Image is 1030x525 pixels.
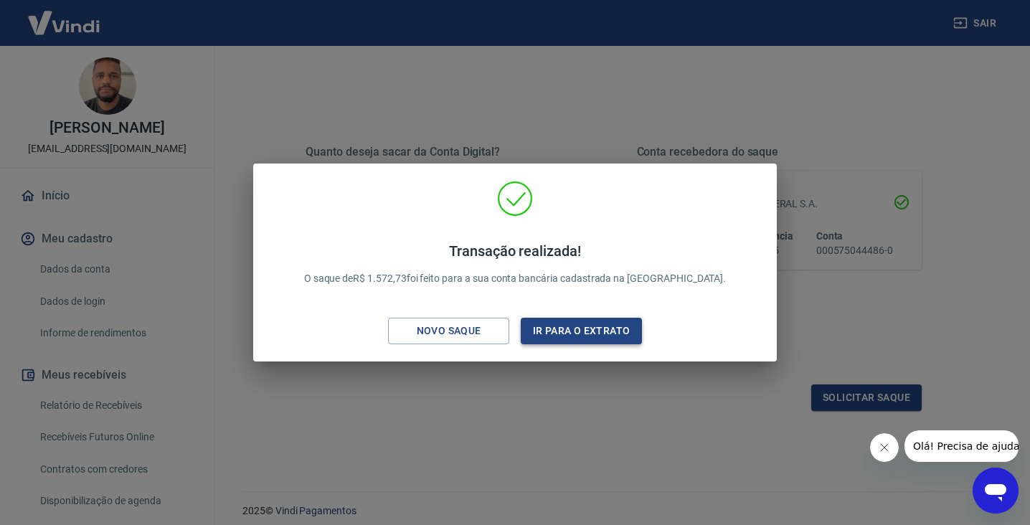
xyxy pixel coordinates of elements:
div: Novo saque [400,322,499,340]
button: Ir para o extrato [521,318,642,344]
iframe: Fechar mensagem [870,433,899,462]
p: O saque de R$ 1.572,73 foi feito para a sua conta bancária cadastrada na [GEOGRAPHIC_DATA]. [304,242,727,286]
iframe: Botão para abrir a janela de mensagens [973,468,1019,514]
iframe: Mensagem da empresa [904,430,1019,462]
button: Novo saque [388,318,509,344]
span: Olá! Precisa de ajuda? [9,10,121,22]
h4: Transação realizada! [304,242,727,260]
